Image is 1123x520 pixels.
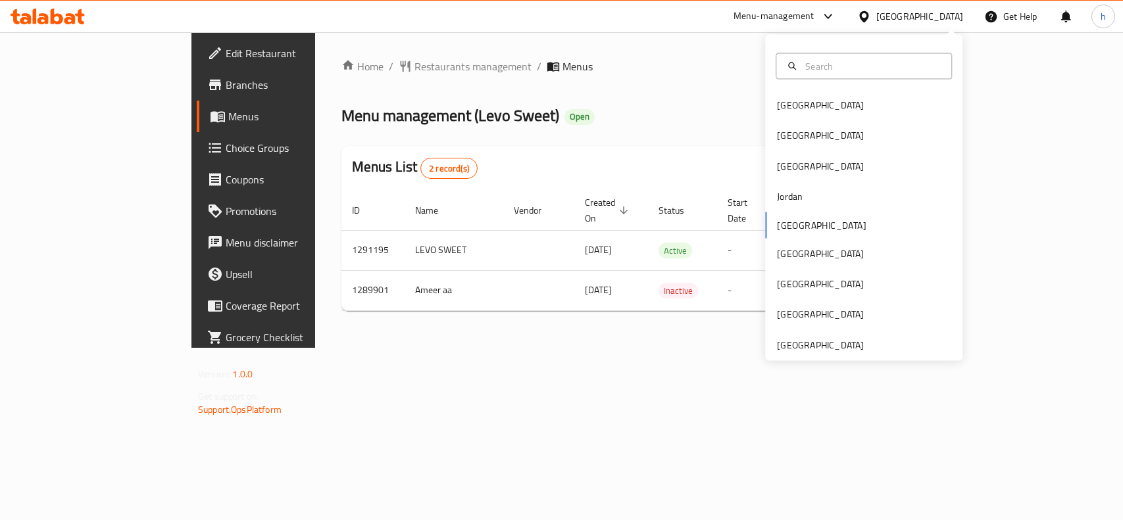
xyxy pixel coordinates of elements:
[1101,9,1106,24] span: h
[226,77,368,93] span: Branches
[197,227,379,258] a: Menu disclaimer
[734,9,814,24] div: Menu-management
[876,9,963,24] div: [GEOGRAPHIC_DATA]
[352,157,478,179] h2: Menus List
[341,101,559,130] span: Menu management ( Levo Sweet )
[197,290,379,321] a: Coverage Report
[659,202,701,218] span: Status
[341,191,995,311] table: enhanced table
[405,270,503,310] td: Ameer aa
[777,98,864,112] div: [GEOGRAPHIC_DATA]
[198,366,230,383] span: Version:
[197,195,379,227] a: Promotions
[226,172,368,187] span: Coupons
[777,189,803,204] div: Jordan
[197,69,379,101] a: Branches
[537,59,541,74] li: /
[777,246,864,260] div: [GEOGRAPHIC_DATA]
[226,235,368,250] span: Menu disclaimer
[659,283,698,298] span: Inactive
[197,101,379,132] a: Menus
[777,337,864,352] div: [GEOGRAPHIC_DATA]
[352,202,377,218] span: ID
[777,307,864,321] div: [GEOGRAPHIC_DATA]
[585,281,612,298] span: [DATE]
[197,258,379,290] a: Upsell
[226,266,368,282] span: Upsell
[777,277,864,291] div: [GEOGRAPHIC_DATA]
[226,203,368,219] span: Promotions
[728,195,764,226] span: Start Date
[228,108,368,124] span: Menus
[777,158,864,173] div: [GEOGRAPHIC_DATA]
[226,45,368,61] span: Edit Restaurant
[415,202,455,218] span: Name
[197,321,379,353] a: Grocery Checklist
[420,158,478,179] div: Total records count
[585,241,612,258] span: [DATE]
[514,202,559,218] span: Vendor
[562,59,593,74] span: Menus
[197,132,379,164] a: Choice Groups
[226,298,368,314] span: Coverage Report
[198,401,282,418] a: Support.OpsPlatform
[717,270,780,310] td: -
[414,59,532,74] span: Restaurants management
[564,111,595,122] span: Open
[585,195,632,226] span: Created On
[198,388,259,405] span: Get support on:
[659,283,698,298] div: Inactive
[197,37,379,69] a: Edit Restaurant
[777,128,864,143] div: [GEOGRAPHIC_DATA]
[421,162,477,175] span: 2 record(s)
[232,366,253,383] span: 1.0.0
[226,329,368,345] span: Grocery Checklist
[197,164,379,195] a: Coupons
[226,140,368,156] span: Choice Groups
[800,59,943,73] input: Search
[399,59,532,74] a: Restaurants management
[341,59,905,74] nav: breadcrumb
[659,243,692,258] span: Active
[405,230,503,270] td: LEVO SWEET
[717,230,780,270] td: -
[389,59,393,74] li: /
[564,109,595,125] div: Open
